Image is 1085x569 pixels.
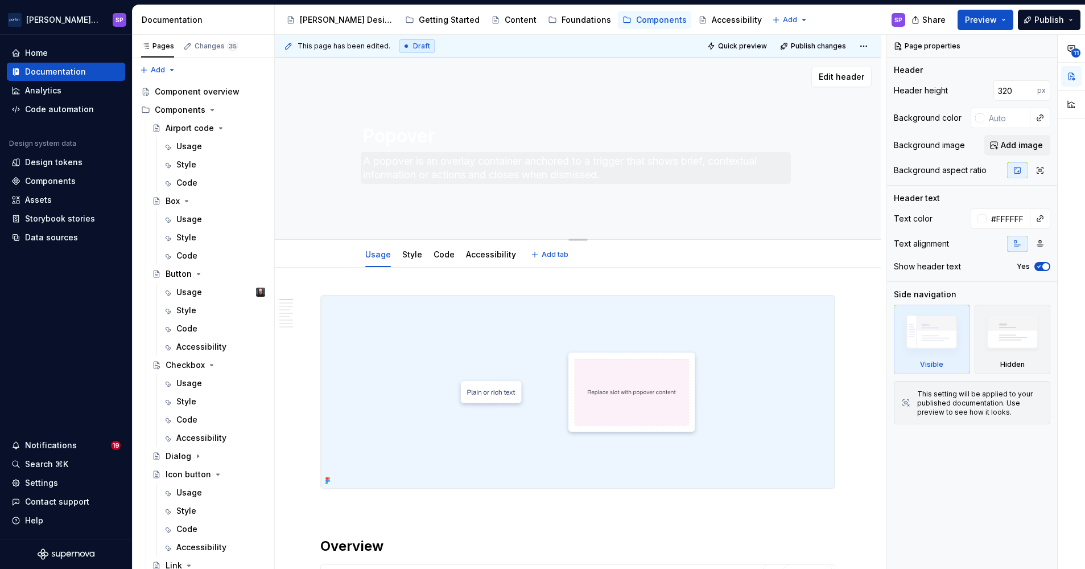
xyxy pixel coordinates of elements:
[176,341,226,353] div: Accessibility
[1018,10,1080,30] button: Publish
[176,323,197,334] div: Code
[158,392,270,411] a: Style
[158,301,270,320] a: Style
[298,42,390,51] span: This page has been edited.
[137,62,179,78] button: Add
[147,447,270,465] a: Dialog
[25,232,78,243] div: Data sources
[158,174,270,192] a: Code
[115,15,123,24] div: SP
[894,15,902,24] div: SP
[718,42,767,51] span: Quick preview
[1037,86,1046,95] p: px
[158,338,270,356] a: Accessibility
[158,228,270,247] a: Style
[694,11,766,29] a: Accessibility
[25,104,94,115] div: Code automation
[562,14,611,26] div: Foundations
[158,155,270,174] a: Style
[965,14,997,26] span: Preview
[38,548,94,560] svg: Supernova Logo
[401,11,484,29] a: Getting Started
[166,268,192,280] div: Button
[7,493,125,511] button: Contact support
[166,451,191,462] div: Dialog
[1001,140,1043,151] span: Add image
[894,193,940,204] div: Header text
[147,465,270,484] a: Icon button
[176,432,226,444] div: Accessibility
[25,459,68,470] div: Search ⌘K
[176,232,196,243] div: Style
[158,429,270,447] a: Accessibility
[894,305,970,374] div: Visible
[176,487,202,498] div: Usage
[158,137,270,155] a: Usage
[158,411,270,429] a: Code
[321,296,835,489] img: 806c9146-16bf-436a-90f0-9f2af10d0cb8.png
[158,502,270,520] a: Style
[176,286,202,298] div: Usage
[419,14,480,26] div: Getting Started
[361,152,791,184] textarea: A popover is an overlay container anchored to a trigger that shows brief, contextual information ...
[777,38,851,54] button: Publish changes
[8,13,22,27] img: f0306bc8-3074-41fb-b11c-7d2e8671d5eb.png
[7,210,125,228] a: Storybook stories
[7,81,125,100] a: Analytics
[365,249,391,259] a: Usage
[151,66,165,75] span: Add
[25,477,58,489] div: Settings
[1034,14,1064,26] span: Publish
[158,374,270,392] a: Usage
[227,42,238,51] span: 35
[894,112,962,124] div: Background color
[158,247,270,265] a: Code
[25,194,52,206] div: Assets
[158,283,270,301] a: UsageTeunis Vorsteveld
[527,247,574,263] button: Add tab
[906,10,953,30] button: Share
[25,47,48,59] div: Home
[25,496,89,507] div: Contact support
[894,238,949,249] div: Text alignment
[361,242,395,266] div: Usage
[137,101,270,119] div: Components
[7,44,125,62] a: Home
[894,261,961,272] div: Show header text
[176,542,226,553] div: Accessibility
[1000,360,1025,369] div: Hidden
[320,537,835,555] h2: Overview
[1071,48,1080,58] span: 11
[158,538,270,556] a: Accessibility
[636,14,687,26] div: Components
[25,213,95,224] div: Storybook stories
[25,515,43,526] div: Help
[7,511,125,530] button: Help
[7,474,125,492] a: Settings
[166,359,205,371] div: Checkbox
[975,305,1051,374] div: Hidden
[158,320,270,338] a: Code
[166,469,211,480] div: Icon button
[7,455,125,473] button: Search ⌘K
[137,83,270,101] a: Component overview
[398,242,427,266] div: Style
[176,305,196,316] div: Style
[26,14,99,26] div: [PERSON_NAME] Airlines
[811,67,872,87] button: Edit header
[176,378,202,389] div: Usage
[819,71,864,83] span: Edit header
[7,191,125,209] a: Assets
[7,100,125,118] a: Code automation
[413,42,430,51] span: Draft
[142,14,270,26] div: Documentation
[922,14,946,26] span: Share
[147,265,270,283] a: Button
[155,104,205,116] div: Components
[7,436,125,455] button: Notifications19
[158,520,270,538] a: Code
[282,11,398,29] a: [PERSON_NAME] Design
[769,12,811,28] button: Add
[783,15,797,24] span: Add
